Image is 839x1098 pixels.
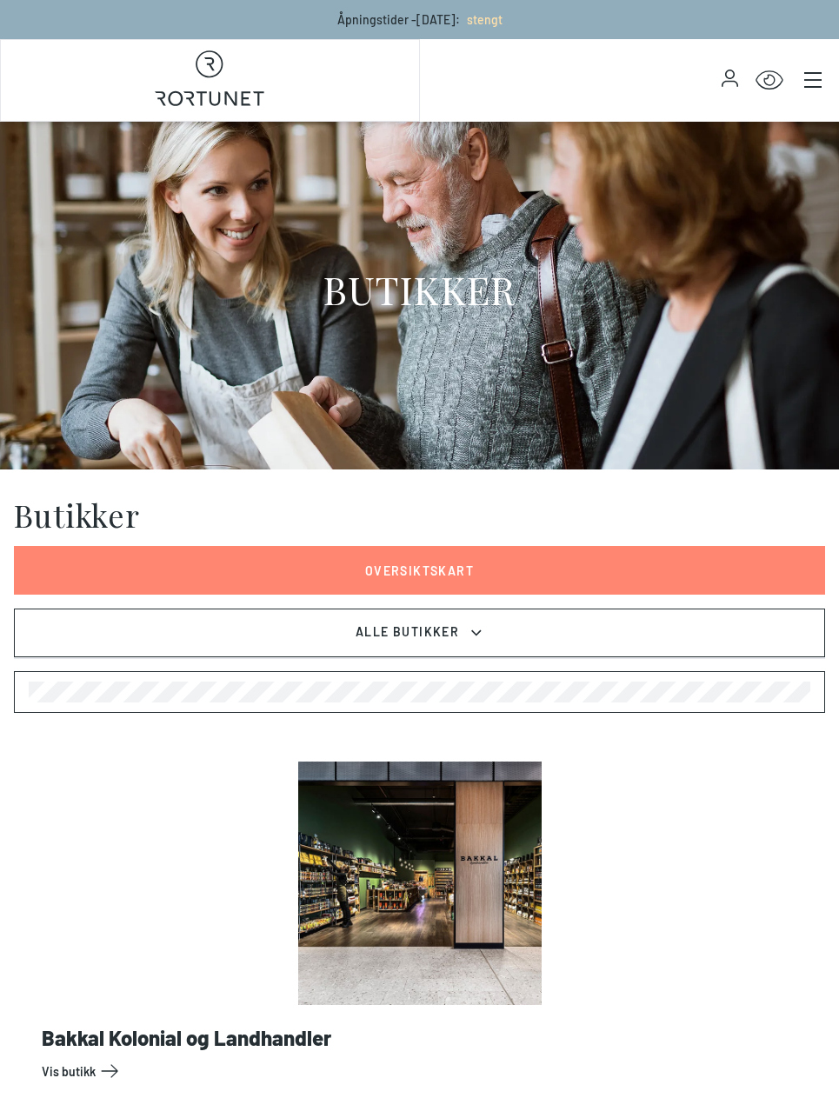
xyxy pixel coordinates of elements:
span: Alle Butikker [354,622,462,643]
h1: Butikker [14,497,140,532]
h1: BUTIKKER [323,265,516,313]
button: Main menu [801,68,825,92]
a: stengt [460,12,503,27]
a: Vis Butikk: Bakkal Kolonial og Landhandler [42,1057,804,1085]
a: Oversiktskart [14,546,825,595]
button: Alle Butikker [14,609,825,657]
p: Åpningstider - [DATE] : [337,10,503,29]
button: Open Accessibility Menu [756,67,783,95]
span: stengt [467,12,503,27]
